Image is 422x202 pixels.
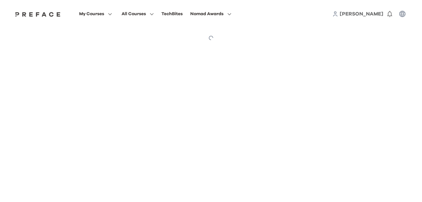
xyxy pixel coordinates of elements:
[340,10,383,18] a: [PERSON_NAME]
[122,10,146,18] span: All Courses
[340,11,383,16] span: [PERSON_NAME]
[188,10,233,18] button: Nomad Awards
[120,10,156,18] button: All Courses
[161,10,183,18] div: TechBites
[190,10,224,18] span: Nomad Awards
[79,10,104,18] span: My Courses
[14,12,62,17] img: Preface Logo
[14,11,62,16] a: Preface Logo
[77,10,114,18] button: My Courses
